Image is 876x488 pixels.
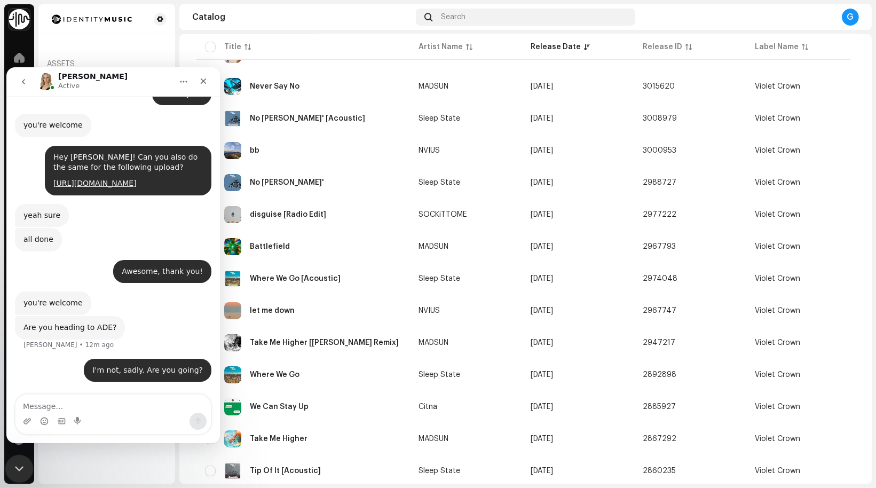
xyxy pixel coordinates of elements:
img: 0fc6a25e-c3c5-4887-a027-5cad8547eb32 [224,302,241,319]
div: MADSUN [419,435,448,443]
re-a-nav-header: Assets [43,51,171,77]
span: Violet Crown [755,211,800,218]
div: let me down [250,307,295,314]
span: Sleep State [419,179,514,186]
div: Jessica says… [9,249,205,292]
div: I'm not, sadly. Are you going? [86,298,196,309]
img: 99ebd861-5c99-4296-ad13-ab56dd401c79 [224,238,241,255]
span: Aug 7, 2025 [531,339,553,347]
div: No Cavin' [250,179,324,186]
iframe: Intercom live chat [5,455,34,483]
span: 2885927 [643,403,676,411]
div: Hey [PERSON_NAME]! Can you also do the same for the following upload? [47,85,196,106]
button: Gif picker [51,350,59,358]
span: Violet Crown [755,147,800,154]
a: [URL][DOMAIN_NAME] [47,112,130,120]
div: all done [17,167,47,178]
span: 3000953 [643,147,676,154]
div: MADSUN [419,243,448,250]
div: Never Say No [250,83,299,90]
div: Sleep State [419,179,460,186]
img: decb0cc7-bc64-4dbf-8466-72174483d42b [224,110,241,127]
div: Where We Go [Acoustic] [250,275,341,282]
span: MADSUN [419,339,514,347]
span: Violet Crown [755,179,800,186]
span: Jul 17, 2025 [531,435,553,443]
img: 9178dcb8-9812-4654-89a5-5f0a301d1529 [224,398,241,415]
span: 3008979 [643,115,677,122]
span: Oct 10, 2025 [531,115,553,122]
div: Giorgos says… [9,193,205,225]
span: Sleep State [419,371,514,379]
div: you're welcome [17,231,76,241]
div: Sleep State [419,275,460,282]
span: Oct 17, 2025 [531,83,553,90]
div: Awesome, thank you! [115,199,196,210]
button: Start recording [68,350,76,358]
div: Title [224,42,241,52]
span: Violet Crown [755,115,800,122]
span: 2867292 [643,435,676,443]
span: Aug 1, 2025 [531,371,553,379]
div: Are you heading to ADE? [17,255,110,266]
span: Sleep State [419,115,514,122]
div: Take Me Higher [250,435,307,443]
div: Release ID [643,42,682,52]
span: Violet Crown [755,467,800,475]
span: Sleep State [419,467,514,475]
span: 2988727 [643,179,676,186]
span: Sep 4, 2025 [531,243,553,250]
iframe: Intercom live chat [6,67,220,443]
span: Violet Crown [755,403,800,411]
img: 7e91c815-5a86-4d31-8f3e-252ea9a56ea7 [224,270,241,287]
img: 185c913a-8839-411b-a7b9-bf647bcb215e [47,13,137,26]
span: Jul 11, 2025 [531,467,553,475]
div: Battlefield [250,243,290,250]
span: 2967793 [643,243,676,250]
span: NVIUS [419,147,514,154]
div: Giorgos says… [9,78,205,137]
div: G [842,9,859,26]
span: 2892898 [643,371,676,379]
div: Where We Go [250,371,299,379]
div: Jessica says… [9,137,205,161]
span: Violet Crown [755,435,800,443]
span: Violet Crown [755,243,800,250]
span: Aug 28, 2025 [531,307,553,314]
div: Are you heading to ADE?[PERSON_NAME] • 12m ago [9,249,119,272]
div: We Can Stay Up [250,403,309,411]
button: Emoji picker [34,350,42,358]
img: 14047ee1-ee99-48ff-aa1a-d43abe6f45ad [224,430,241,447]
span: Violet Crown [755,83,800,90]
button: Send a message… [183,345,200,363]
div: Sleep State [419,467,460,475]
div: Catalog [192,13,412,21]
textarea: Message… [9,327,204,345]
img: 7d3e85fc-756f-4081-858c-b7a3e61acddc [224,462,241,479]
div: Release Date [531,42,581,52]
span: 2947217 [643,339,675,347]
div: [PERSON_NAME] • 12m ago [17,274,107,281]
span: SOCKiTTOME [419,211,514,218]
span: Sep 19, 2025 [531,179,553,186]
div: Giorgos says… [9,292,205,328]
button: Upload attachment [17,350,25,358]
span: 2974048 [643,275,677,282]
div: SOCKiTTOME [419,211,467,218]
div: Sleep State [419,115,460,122]
div: Label Name [755,42,799,52]
img: 74c5293f-855e-42df-8795-cd14aef0a351 [224,334,241,351]
span: Violet Crown [755,371,800,379]
span: Citna [419,403,514,411]
img: 9f2970ee-2bac-4322-8950-ffad81ceb21f [224,366,241,383]
span: MADSUN [419,83,514,90]
span: Jul 25, 2025 [531,403,553,411]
